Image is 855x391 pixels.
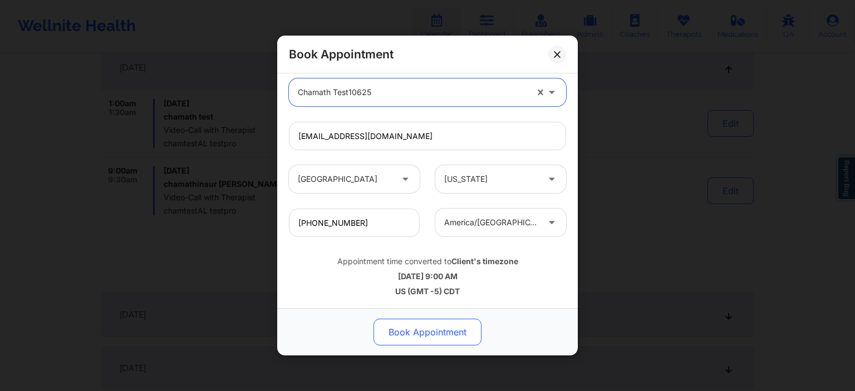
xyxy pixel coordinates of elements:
[289,122,566,150] input: Patient's Email
[298,165,392,193] div: [GEOGRAPHIC_DATA]
[289,271,566,282] div: [DATE] 9:00 AM
[289,285,566,296] div: US (GMT -5) CDT
[289,47,394,62] h2: Book Appointment
[451,256,518,266] b: Client's timezone
[289,209,420,237] input: Patient's Phone Number
[298,78,527,106] div: chamath test10625
[289,256,566,267] div: Appointment time converted to
[374,319,481,345] button: Book Appointment
[444,209,538,236] div: america/[GEOGRAPHIC_DATA]
[444,165,538,193] div: [US_STATE]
